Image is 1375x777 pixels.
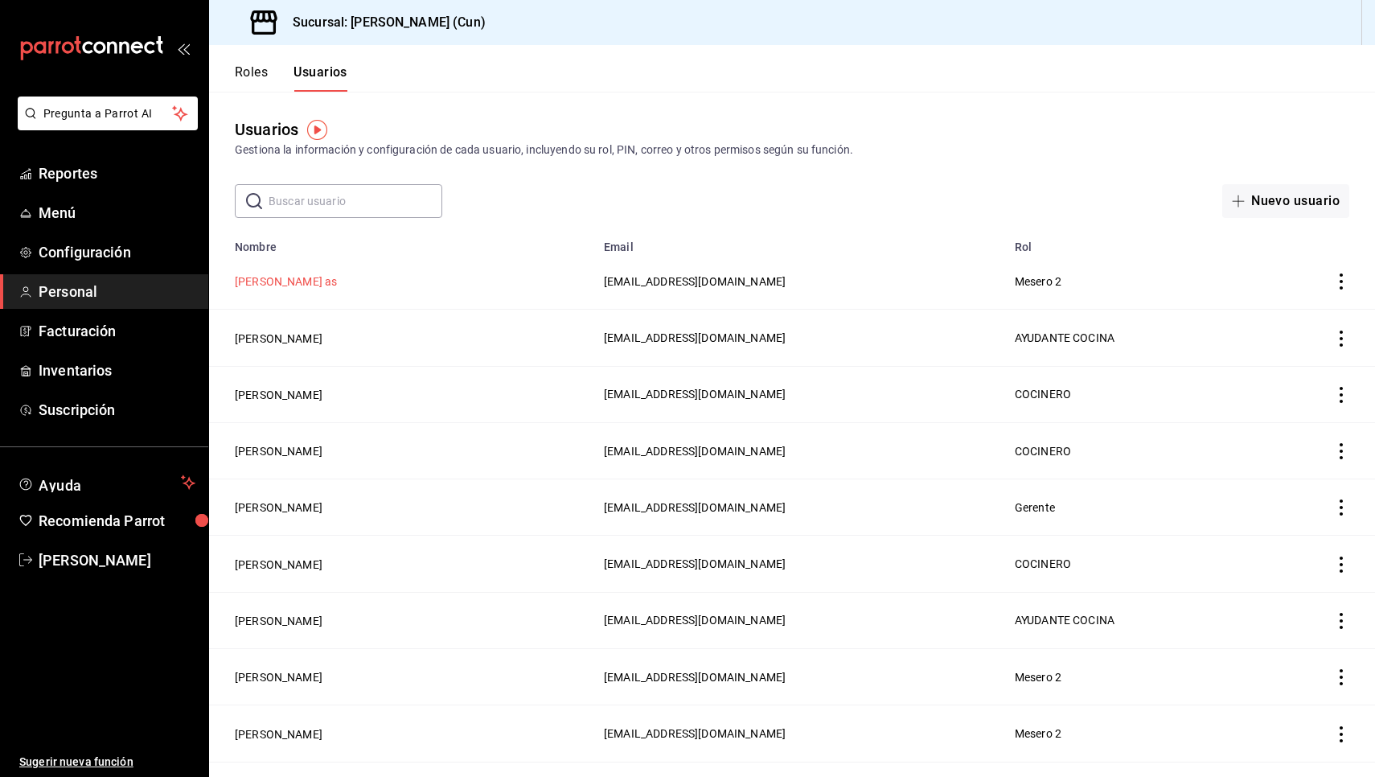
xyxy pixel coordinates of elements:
button: actions [1333,331,1349,347]
span: Mesero 2 [1015,671,1061,684]
button: [PERSON_NAME] [235,387,322,403]
div: navigation tabs [235,64,347,92]
button: [PERSON_NAME] [235,499,322,516]
button: actions [1333,499,1349,516]
button: [PERSON_NAME] [235,669,322,685]
span: Personal [39,281,195,302]
span: AYUDANTE COCINA [1015,614,1114,627]
button: [PERSON_NAME] [235,613,322,629]
button: actions [1333,669,1349,685]
button: [PERSON_NAME] [235,331,322,347]
input: Buscar usuario [269,185,442,217]
button: actions [1333,613,1349,629]
th: Nombre [209,231,594,253]
span: [EMAIL_ADDRESS][DOMAIN_NAME] [604,331,786,344]
th: Rol [1005,231,1256,253]
span: Ayuda [39,473,174,492]
span: Recomienda Parrot [39,510,195,532]
button: actions [1333,273,1349,290]
span: Menú [39,202,195,224]
a: Pregunta a Parrot AI [11,117,198,134]
span: [EMAIL_ADDRESS][DOMAIN_NAME] [604,671,786,684]
span: Facturación [39,320,195,342]
span: [PERSON_NAME] [39,549,195,571]
button: [PERSON_NAME] as [235,273,337,290]
span: [EMAIL_ADDRESS][DOMAIN_NAME] [604,727,786,740]
span: Suscripción [39,399,195,421]
button: [PERSON_NAME] [235,443,322,459]
button: Pregunta a Parrot AI [18,97,198,130]
th: Email [594,231,1005,253]
button: actions [1333,443,1349,459]
span: Mesero 2 [1015,727,1061,740]
span: COCINERO [1015,445,1071,458]
span: [EMAIL_ADDRESS][DOMAIN_NAME] [604,501,786,514]
span: AYUDANTE COCINA [1015,331,1114,344]
span: COCINERO [1015,557,1071,570]
span: Pregunta a Parrot AI [43,105,173,122]
span: COCINERO [1015,388,1071,401]
h3: Sucursal: [PERSON_NAME] (Cun) [280,13,486,32]
button: actions [1333,557,1349,573]
button: Nuevo usuario [1222,184,1349,218]
div: Usuarios [235,117,298,142]
div: Gestiona la información y configuración de cada usuario, incluyendo su rol, PIN, correo y otros p... [235,142,1349,158]
span: [EMAIL_ADDRESS][DOMAIN_NAME] [604,275,786,288]
button: Usuarios [293,64,347,92]
button: actions [1333,387,1349,403]
button: [PERSON_NAME] [235,726,322,742]
span: [EMAIL_ADDRESS][DOMAIN_NAME] [604,445,786,458]
button: Roles [235,64,268,92]
span: Sugerir nueva función [19,754,195,771]
span: Configuración [39,241,195,263]
span: Inventarios [39,360,195,381]
span: [EMAIL_ADDRESS][DOMAIN_NAME] [604,388,786,401]
span: Gerente [1015,501,1055,514]
span: [EMAIL_ADDRESS][DOMAIN_NAME] [604,557,786,570]
button: [PERSON_NAME] [235,557,322,573]
span: Reportes [39,162,195,184]
span: Mesero 2 [1015,275,1061,288]
img: Tooltip marker [307,120,327,140]
button: actions [1333,726,1349,742]
button: open_drawer_menu [177,42,190,55]
span: [EMAIL_ADDRESS][DOMAIN_NAME] [604,614,786,627]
